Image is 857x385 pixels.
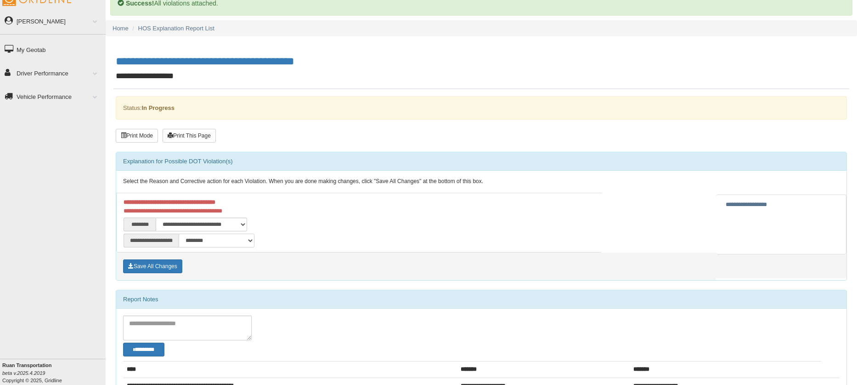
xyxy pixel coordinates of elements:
div: Copyright © 2025, Gridline [2,362,106,384]
div: Select the Reason and Corrective action for each Violation. When you are done making changes, cli... [116,171,846,193]
div: Report Notes [116,290,846,309]
b: Ruan Transportation [2,362,52,368]
a: Home [113,25,129,32]
i: beta v.2025.4.2019 [2,370,45,376]
div: Explanation for Possible DOT Violation(s) [116,152,846,171]
button: Save [123,259,182,273]
a: HOS Explanation Report List [138,25,214,32]
button: Print This Page [163,129,216,143]
div: Status: [116,96,847,120]
button: Print Mode [116,129,158,143]
button: Change Filter Options [123,343,164,356]
strong: In Progress [141,104,175,111]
